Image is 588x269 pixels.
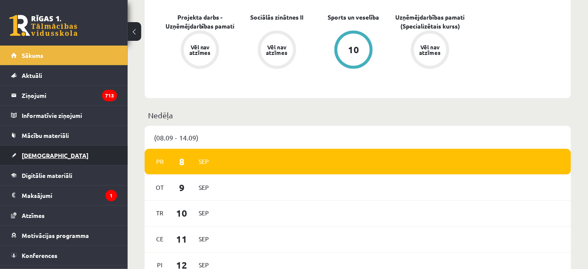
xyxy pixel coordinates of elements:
div: Vēl nav atzīmes [188,44,212,55]
a: Ziņojumi713 [11,86,117,105]
a: Rīgas 1. Tālmācības vidusskola [9,15,77,36]
span: Sākums [22,52,43,59]
a: Vēl nav atzīmes [162,31,238,71]
span: Aktuāli [22,72,42,79]
i: 713 [102,90,117,101]
a: Sociālās zinātnes II [250,13,303,22]
span: 8 [169,155,195,169]
a: Projekta darbs - Uzņēmējdarbības pamati [162,13,238,31]
div: Vēl nav atzīmes [265,44,289,55]
a: Maksājumi1 [11,186,117,205]
a: Sports un veselība [328,13,379,22]
span: Digitālie materiāli [22,172,72,179]
span: Sep [195,181,213,194]
a: Sākums [11,46,117,65]
span: Sep [195,207,213,220]
a: Informatīvie ziņojumi [11,106,117,125]
legend: Maksājumi [22,186,117,205]
div: Vēl nav atzīmes [418,44,442,55]
span: Atzīmes [22,212,45,219]
a: Vēl nav atzīmes [392,31,468,71]
a: Mācību materiāli [11,126,117,145]
a: [DEMOGRAPHIC_DATA] [11,146,117,165]
a: Aktuāli [11,66,117,85]
span: Konferences [22,252,57,259]
div: 10 [348,45,359,54]
span: Tr [151,207,169,220]
span: 10 [169,206,195,220]
i: 1 [106,190,117,201]
a: Vēl nav atzīmes [238,31,315,71]
span: Ce [151,233,169,246]
legend: Informatīvie ziņojumi [22,106,117,125]
a: 10 [315,31,392,71]
a: Digitālie materiāli [11,166,117,185]
p: Nedēļa [148,109,568,121]
legend: Ziņojumi [22,86,117,105]
a: Uzņēmējdarbības pamati (Specializētais kurss) [392,13,468,31]
span: Sep [195,233,213,246]
span: Pr [151,155,169,168]
div: (08.09 - 14.09) [145,126,571,149]
span: Motivācijas programma [22,232,89,239]
span: Mācību materiāli [22,132,69,139]
span: Sep [195,155,213,168]
a: Motivācijas programma [11,226,117,245]
a: Konferences [11,246,117,265]
span: Ot [151,181,169,194]
a: Atzīmes [11,206,117,225]
span: 11 [169,232,195,246]
span: 9 [169,180,195,195]
span: [DEMOGRAPHIC_DATA] [22,152,88,159]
